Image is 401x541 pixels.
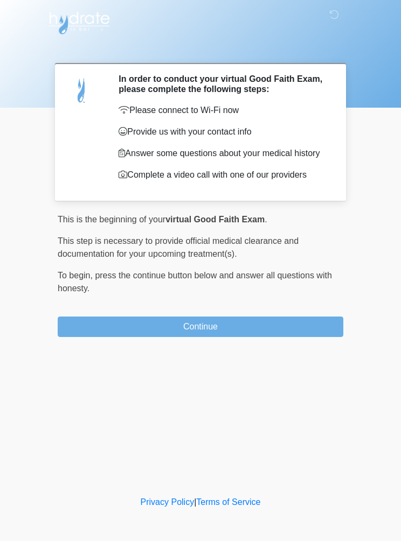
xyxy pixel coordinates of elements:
p: Answer some questions about your medical history [119,147,327,160]
p: Please connect to Wi-Fi now [119,104,327,117]
img: Hydrate IV Bar - Flagstaff Logo [47,8,112,35]
img: Agent Avatar [66,74,98,106]
a: | [194,497,196,507]
h2: In order to conduct your virtual Good Faith Exam, please complete the following steps: [119,74,327,94]
a: Privacy Policy [141,497,195,507]
span: This step is necessary to provide official medical clearance and documentation for your upcoming ... [58,236,299,258]
span: This is the beginning of your [58,215,165,224]
span: To begin, [58,271,95,280]
strong: virtual Good Faith Exam [165,215,265,224]
p: Complete a video call with one of our providers [119,168,327,181]
span: press the continue button below and answer all questions with honesty. [58,271,332,293]
p: Provide us with your contact info [119,125,327,138]
a: Terms of Service [196,497,260,507]
button: Continue [58,317,343,337]
h1: ‎ ‎ ‎ ‎ [50,39,351,59]
span: . [265,215,267,224]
